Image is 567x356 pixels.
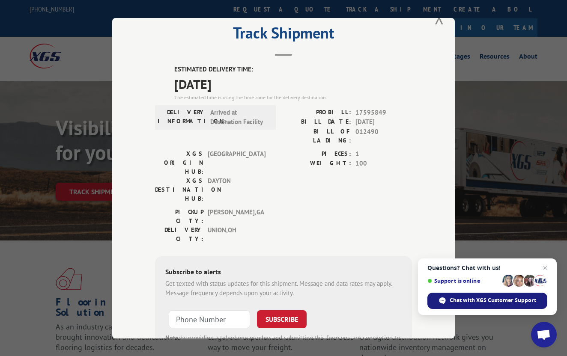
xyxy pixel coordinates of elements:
[283,149,351,159] label: PIECES:
[355,127,412,145] span: 012490
[531,322,557,347] a: Open chat
[174,74,412,93] span: [DATE]
[165,279,402,298] div: Get texted with status updates for this shipment. Message and data rates may apply. Message frequ...
[155,225,203,243] label: DELIVERY CITY:
[283,107,351,117] label: PROBILL:
[283,159,351,169] label: WEIGHT:
[283,127,351,145] label: BILL OF LADING:
[155,176,203,203] label: XGS DESTINATION HUB:
[208,207,266,225] span: [PERSON_NAME] , GA
[155,149,203,176] label: XGS ORIGIN HUB:
[435,6,444,29] button: Close modal
[169,310,250,328] input: Phone Number
[158,107,206,127] label: DELIVERY INFORMATION:
[355,107,412,117] span: 17595849
[283,117,351,127] label: BILL DATE:
[210,107,268,127] span: Arrived at Destination Facility
[257,310,307,328] button: SUBSCRIBE
[427,264,547,271] span: Questions? Chat with us!
[174,93,412,101] div: The estimated time is using the time zone for the delivery destination.
[155,207,203,225] label: PICKUP CITY:
[355,149,412,159] span: 1
[165,266,402,279] div: Subscribe to alerts
[208,149,266,176] span: [GEOGRAPHIC_DATA]
[427,293,547,309] span: Chat with XGS Customer Support
[174,65,412,74] label: ESTIMATED DELIVERY TIME:
[355,159,412,169] span: 100
[208,225,266,243] span: UNION , OH
[355,117,412,127] span: [DATE]
[155,27,412,43] h2: Track Shipment
[165,333,180,341] strong: Note:
[208,176,266,203] span: DAYTON
[427,278,499,284] span: Support is online
[450,297,536,304] span: Chat with XGS Customer Support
